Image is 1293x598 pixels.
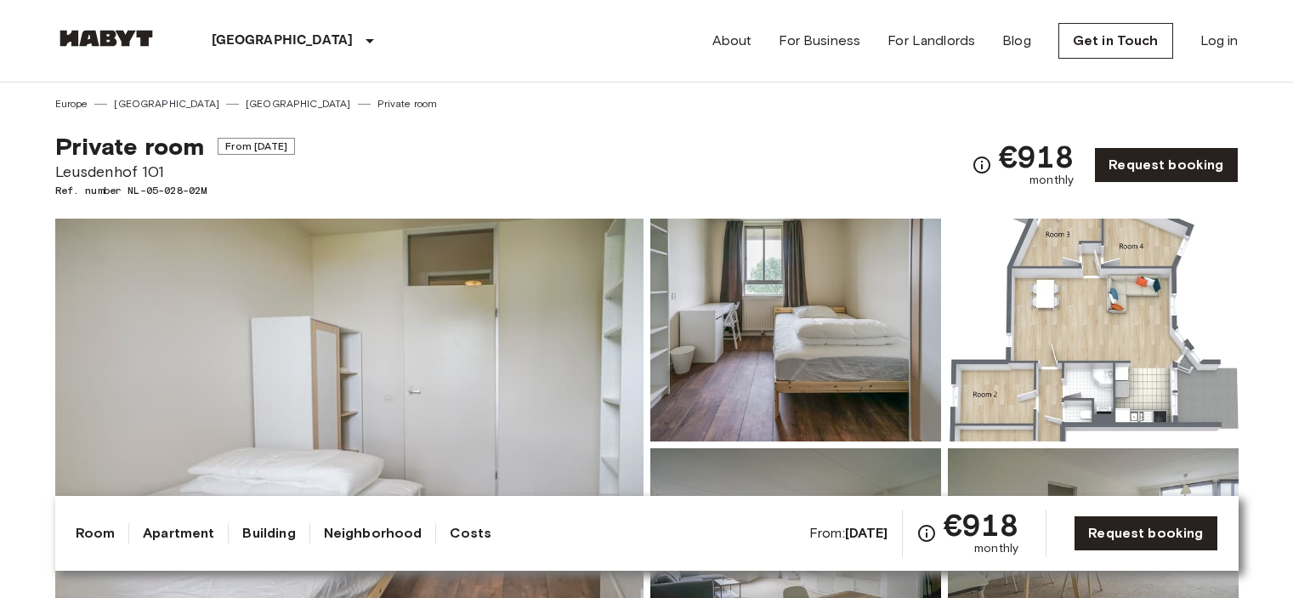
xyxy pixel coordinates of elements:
span: From [DATE] [218,138,295,155]
a: Costs [450,523,491,544]
a: Request booking [1094,147,1238,183]
span: monthly [1029,172,1074,189]
a: Neighborhood [324,523,422,544]
a: [GEOGRAPHIC_DATA] [114,96,219,111]
a: Log in [1200,31,1239,51]
span: Leusdenhof 101 [55,161,295,183]
a: Apartment [143,523,214,544]
a: For Landlords [888,31,975,51]
a: Building [242,523,295,544]
a: Room [76,523,116,544]
span: Ref. number NL-05-028-02M [55,183,295,198]
b: [DATE] [845,525,888,541]
span: €918 [999,141,1075,172]
span: From: [809,524,888,543]
span: €918 [944,510,1019,540]
img: Picture of unit NL-05-028-02M [650,219,941,441]
svg: Check cost overview for full price breakdown. Please note that discounts apply to new joiners onl... [972,155,992,175]
a: Private room [377,96,438,111]
p: [GEOGRAPHIC_DATA] [212,31,354,51]
a: Get in Touch [1058,23,1173,59]
a: For Business [779,31,860,51]
span: Private room [55,132,205,161]
span: monthly [974,540,1018,557]
svg: Check cost overview for full price breakdown. Please note that discounts apply to new joiners onl... [916,523,937,544]
img: Habyt [55,30,157,47]
a: Europe [55,96,88,111]
a: About [712,31,752,51]
a: Blog [1002,31,1031,51]
a: Request booking [1074,515,1217,551]
img: Picture of unit NL-05-028-02M [948,219,1239,441]
a: [GEOGRAPHIC_DATA] [246,96,351,111]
